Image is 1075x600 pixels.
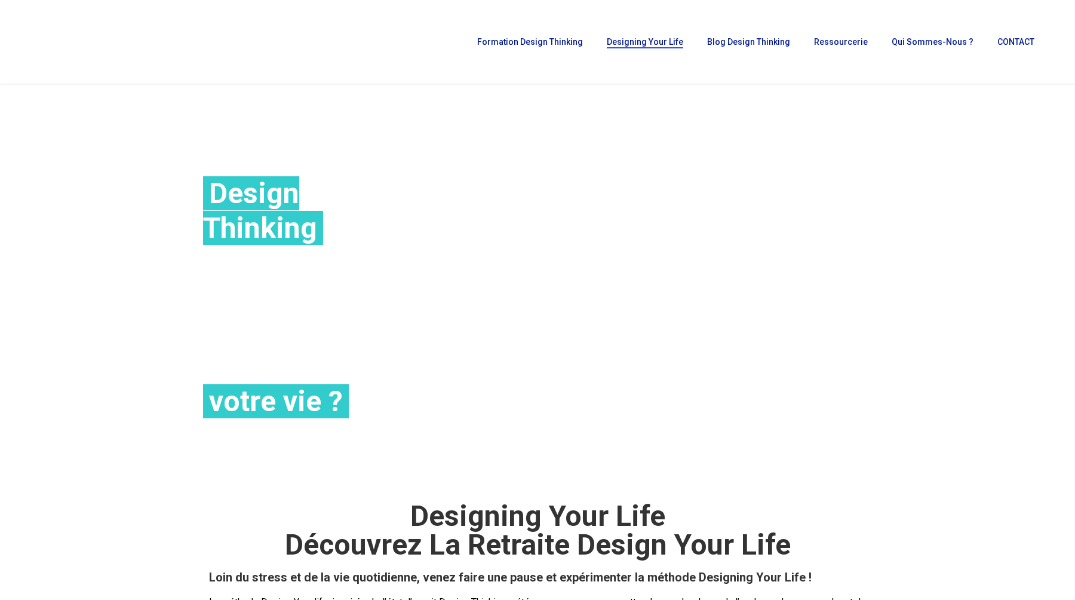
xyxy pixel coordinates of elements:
span: votre vie ? [203,384,349,418]
span: Formation Design Thinking [477,37,583,47]
span: Design Thinking [203,176,323,245]
div: Designing Your Life [209,502,866,531]
a: CONTACT [991,38,1040,46]
h2: Et si vous utilisiez le pour travailler sur le plus important de tous les projets : [203,107,429,419]
a: Ressourcerie [808,38,874,46]
p: Loin du stress et de la vie quotidienne, venez faire une pause et expérimenter la méthode Designi... [209,571,866,583]
a: Formation Design Thinking [471,38,589,46]
span: Ressourcerie [814,37,868,47]
span: Qui sommes-nous ? [892,37,973,47]
a: Blog Design Thinking [701,38,796,46]
a: Designing Your Life [601,38,689,46]
img: French Future Academy [17,18,143,66]
span: Découvrez la retraite Design Your Life [285,528,791,562]
span: Blog Design Thinking [707,37,790,47]
span: Designing Your Life [607,37,683,47]
span: CONTACT [997,37,1034,47]
a: Qui sommes-nous ? [886,38,979,46]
